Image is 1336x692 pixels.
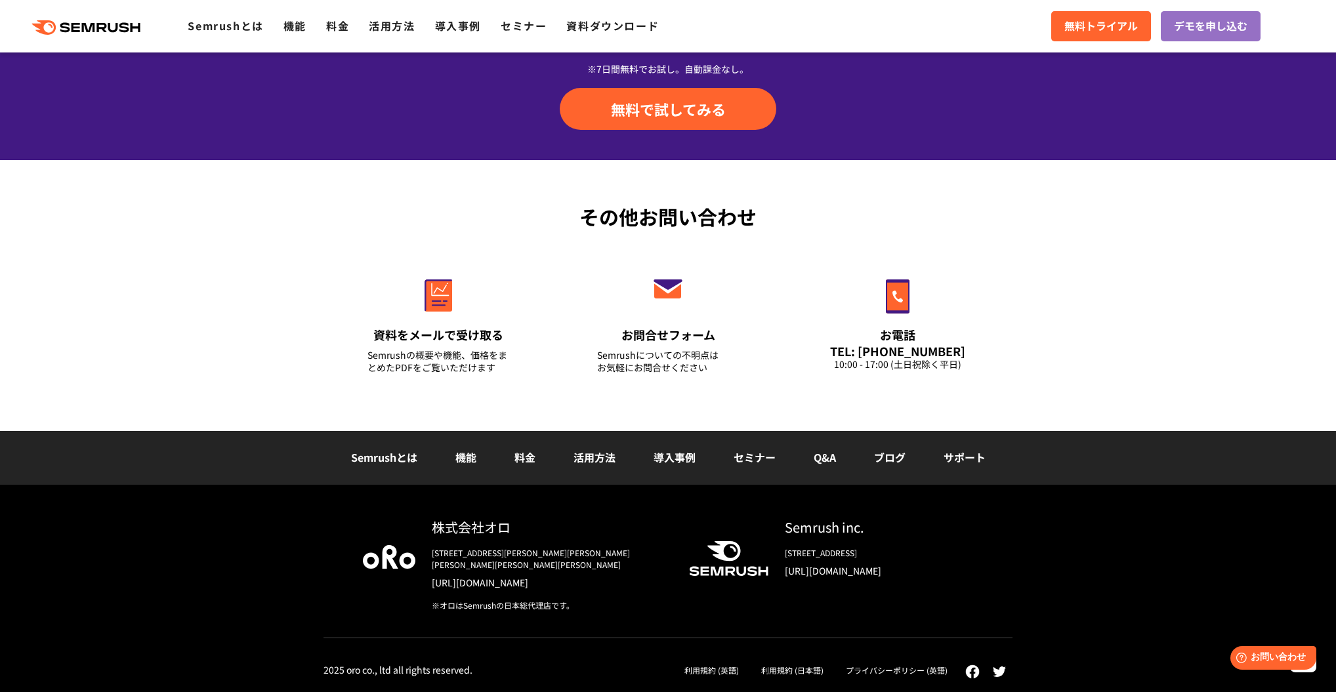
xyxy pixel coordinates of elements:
div: [STREET_ADDRESS] [785,547,973,559]
a: セミナー [734,449,776,465]
a: 料金 [326,18,349,33]
a: 無料トライアル [1051,11,1151,41]
a: 料金 [514,449,535,465]
div: お問合せフォーム [597,327,739,343]
a: Semrushとは [351,449,417,465]
div: お電話 [827,327,969,343]
a: サポート [944,449,986,465]
a: デモを申し込む [1161,11,1261,41]
div: その他お問い合わせ [324,202,1012,232]
div: TEL: [PHONE_NUMBER] [827,344,969,358]
a: 導入事例 [435,18,481,33]
a: 機能 [283,18,306,33]
a: ブログ [874,449,906,465]
div: Semrush inc. [785,518,973,537]
img: oro company [363,545,415,569]
a: 導入事例 [654,449,696,465]
span: 無料トライアル [1064,18,1138,35]
span: 無料で試してみる [611,99,726,119]
div: ※7日間無料でお試し。自動課金なし。 [324,62,1012,75]
a: Q&A [814,449,836,465]
div: 2025 oro co., ltd all rights reserved. [324,664,472,676]
a: 活用方法 [369,18,415,33]
a: 資料ダウンロード [566,18,659,33]
div: 10:00 - 17:00 (土日祝除く平日) [827,358,969,371]
a: 資料をメールで受け取る Semrushの概要や機能、価格をまとめたPDFをご覧いただけます [340,251,537,390]
span: デモを申し込む [1174,18,1247,35]
iframe: Help widget launcher [1219,641,1322,678]
a: 活用方法 [574,449,616,465]
a: 無料で試してみる [560,88,776,130]
a: [URL][DOMAIN_NAME] [432,576,668,589]
div: 株式会社オロ [432,518,668,537]
a: [URL][DOMAIN_NAME] [785,564,973,577]
a: Semrushとは [188,18,263,33]
a: 利用規約 (日本語) [761,664,824,676]
div: ※オロはSemrushの日本総代理店です。 [432,600,668,611]
a: 機能 [455,449,476,465]
a: プライバシーポリシー (英語) [846,664,948,676]
a: お問合せフォーム Semrushについての不明点はお気軽にお問合せください [570,251,766,390]
img: twitter [993,666,1006,677]
div: Semrushの概要や機能、価格をまとめたPDFをご覧いただけます [367,349,509,374]
img: facebook [965,664,980,679]
div: 資料をメールで受け取る [367,327,509,343]
a: 利用規約 (英語) [684,664,739,676]
a: セミナー [501,18,547,33]
div: Semrushについての不明点は お気軽にお問合せください [597,349,739,374]
div: [STREET_ADDRESS][PERSON_NAME][PERSON_NAME][PERSON_NAME][PERSON_NAME][PERSON_NAME] [432,547,668,571]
